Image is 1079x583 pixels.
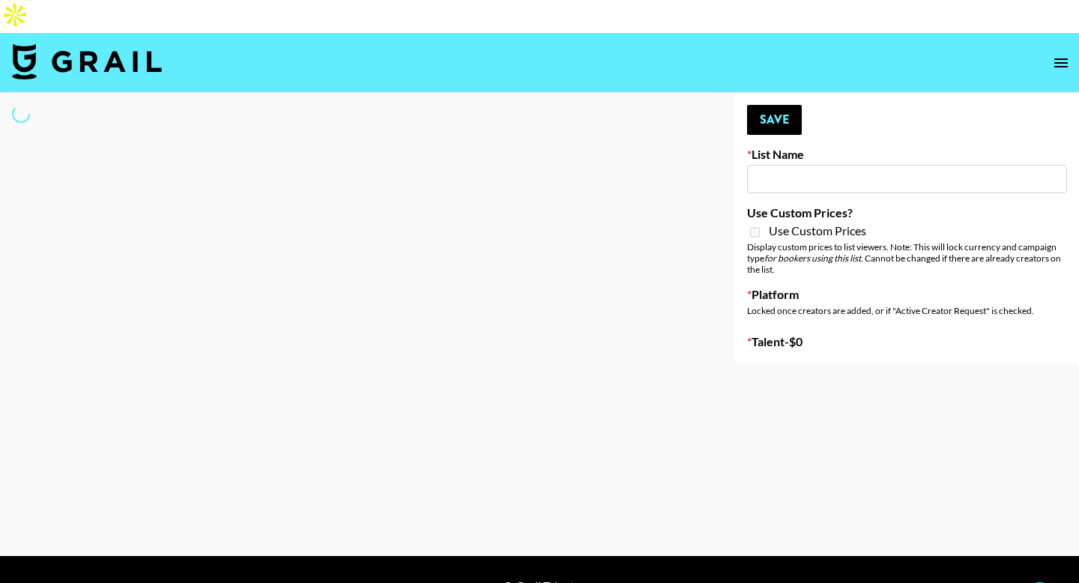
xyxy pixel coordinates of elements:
div: Locked once creators are added, or if "Active Creator Request" is checked. [747,305,1067,316]
div: Display custom prices to list viewers. Note: This will lock currency and campaign type . Cannot b... [747,241,1067,275]
label: List Name [747,147,1067,162]
label: Platform [747,287,1067,302]
span: Use Custom Prices [769,223,866,238]
button: open drawer [1046,48,1076,78]
label: Talent - $ 0 [747,334,1067,349]
button: Save [747,105,802,135]
em: for bookers using this list [764,253,861,264]
img: Grail Talent [12,43,162,79]
label: Use Custom Prices? [747,205,1067,220]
